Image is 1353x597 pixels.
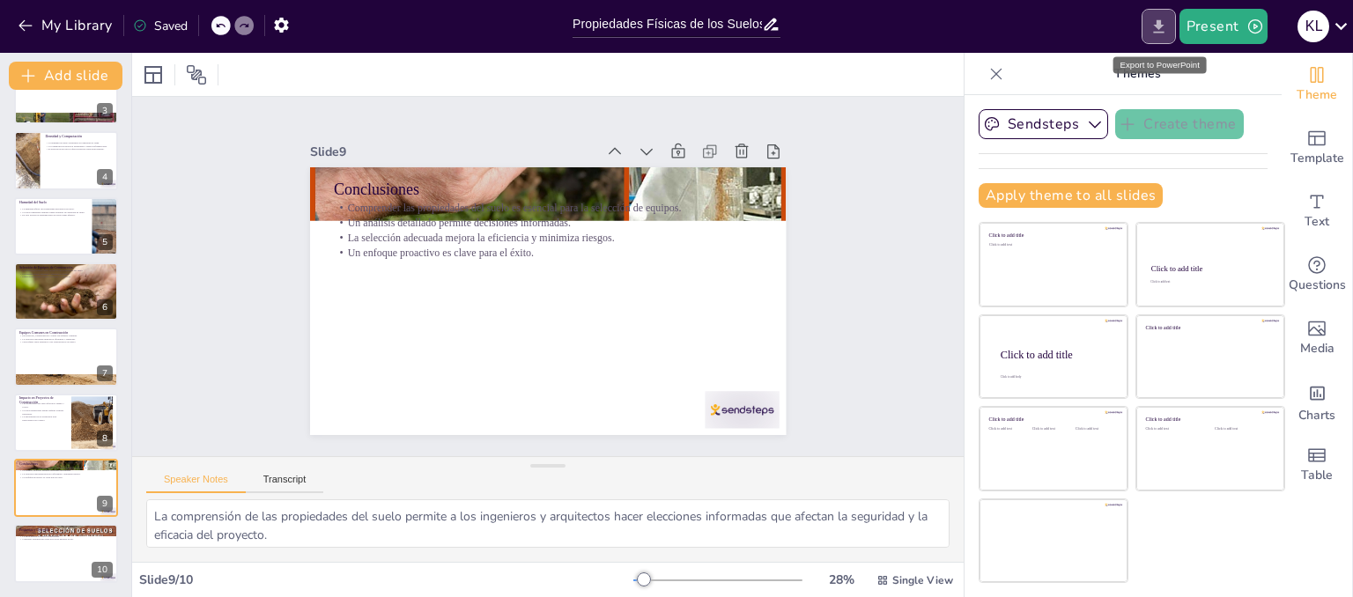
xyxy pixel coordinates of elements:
[45,134,113,139] p: Densidad y Compactación
[19,537,113,541] p: Compartir experiencias sobre proyectos pasados es útil.
[1282,180,1352,243] div: Add text boxes
[1150,281,1268,284] div: Click to add text
[139,571,633,588] div: Slide 9 / 10
[19,335,113,338] p: Excavadoras, compactadoras y grúas son equipos comunes.
[989,243,1115,247] div: Click to add text
[19,210,87,214] p: Un suelo demasiado húmedo puede debilitar su capacidad de carga.
[1146,427,1201,431] div: Click to add text
[186,64,207,85] span: Position
[1301,466,1333,485] span: Table
[19,265,113,270] p: Selección de Equipos de Construcción
[1298,9,1329,44] button: k l
[14,459,118,517] div: 9
[19,395,66,405] p: Impacto en Proyectos de Construcción
[19,469,113,473] p: Un análisis detallado permite decisiones informadas.
[1282,370,1352,433] div: Add charts and graphs
[1076,427,1115,431] div: Click to add text
[19,461,113,467] p: Conclusiones
[14,66,118,124] div: 3
[1142,9,1176,44] button: Export to PowerPoint
[97,496,113,512] div: 9
[97,103,113,119] div: 3
[1305,212,1329,232] span: Text
[92,562,113,578] div: 10
[1151,264,1268,273] div: Click to add title
[979,109,1108,139] button: Sendsteps
[9,62,122,90] button: Add slide
[97,299,113,315] div: 6
[1179,9,1268,44] button: Present
[1115,109,1244,139] button: Create theme
[14,197,118,255] div: 5
[1290,149,1344,168] span: Template
[343,157,771,224] p: Conclusiones
[1146,416,1272,423] div: Click to add title
[45,144,113,148] p: La compactación mejora la estabilidad y reduce deformaciones.
[338,208,766,267] p: La selección adecuada mejora la eficiencia y minimiza riesgos.
[19,330,113,335] p: Equipos Comunes en Construcción
[573,11,762,37] input: Insert title
[19,415,66,421] p: La durabilidad de las estructuras está relacionada con el suelo.
[19,341,113,344] p: Cada equipo debe adaptarse a las características del suelo.
[146,499,950,548] textarea: La comprensión de las propiedades del suelo permite a los ingenieros y arquitectos hacer eleccion...
[246,474,324,493] button: Transcript
[19,213,87,217] p: Es vital evaluar la humedad antes de seleccionar equipos.
[146,474,246,493] button: Speaker Notes
[14,328,118,386] div: 7
[1032,427,1072,431] div: Click to add text
[19,409,66,415] p: Un suelo inadecuado puede requerir técnicas especiales.
[1289,276,1346,295] span: Questions
[1298,11,1329,42] div: k l
[1001,348,1113,360] div: Click to add title
[989,416,1115,423] div: Click to add title
[979,183,1163,208] button: Apply theme to all slides
[820,571,862,588] div: 28 %
[1113,56,1207,73] div: Export to PowerPoint
[45,148,113,151] p: Es esencial en proyectos que involucran estructuras pesadas.
[19,337,113,341] p: La selección adecuada optimiza la eficiencia y seguridad.
[19,272,113,276] p: Considerar textura, densidad y humedad es crucial.
[14,131,118,189] div: 4
[341,179,769,238] p: Comprender las propiedades del suelo es esencial para la selección de equipos.
[1282,433,1352,497] div: Add a table
[1300,339,1335,358] span: Media
[97,431,113,446] div: 8
[97,169,113,185] div: 4
[1282,53,1352,116] div: Change the overall theme
[1001,375,1112,379] div: Click to add body
[1282,116,1352,180] div: Add ready made slides
[97,234,113,250] div: 5
[133,18,188,34] div: Saved
[336,223,765,282] p: Un enfoque proactivo es clave para el éxito.
[139,61,167,89] div: Layout
[19,269,113,272] p: La elección de equipos debe basarse en las propiedades del suelo.
[1215,427,1270,431] div: Click to add text
[13,11,120,40] button: My Library
[1282,243,1352,306] div: Get real-time input from your audience
[19,199,87,204] p: Humedad del Suelo
[323,119,610,166] div: Slide 9
[97,365,113,381] div: 7
[14,524,118,582] div: 10
[19,276,113,279] p: Equipos inadecuados pueden disminuir la eficiencia.
[14,394,118,452] div: 8
[19,534,113,537] p: La participación de todos es bienvenida.
[19,466,113,469] p: Comprender las propiedades del suelo es esencial para la selección de equipos.
[19,402,66,409] p: Las propiedades del suelo afectan el diseño y costos.
[19,473,113,476] p: La selección adecuada mejora la eficiencia y minimiza riesgos.
[1297,85,1337,105] span: Theme
[19,531,113,534] p: Se abre el espacio para preguntas y discusión.
[989,427,1029,431] div: Click to add text
[19,527,113,532] p: Preguntas y Discusión
[1146,324,1272,330] div: Click to add title
[989,232,1115,239] div: Click to add title
[1282,306,1352,370] div: Add images, graphics, shapes or video
[340,194,768,253] p: Un análisis detallado permite decisiones informadas.
[14,262,118,321] div: 6
[1298,406,1335,425] span: Charts
[1010,53,1264,95] p: Themes
[45,142,113,145] p: La densidad del suelo determina su capacidad de carga.
[19,207,87,210] p: La humedad afecta las propiedades mecánicas del suelo.
[19,475,113,479] p: Un enfoque proactivo es clave para el éxito.
[892,573,953,587] span: Single View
